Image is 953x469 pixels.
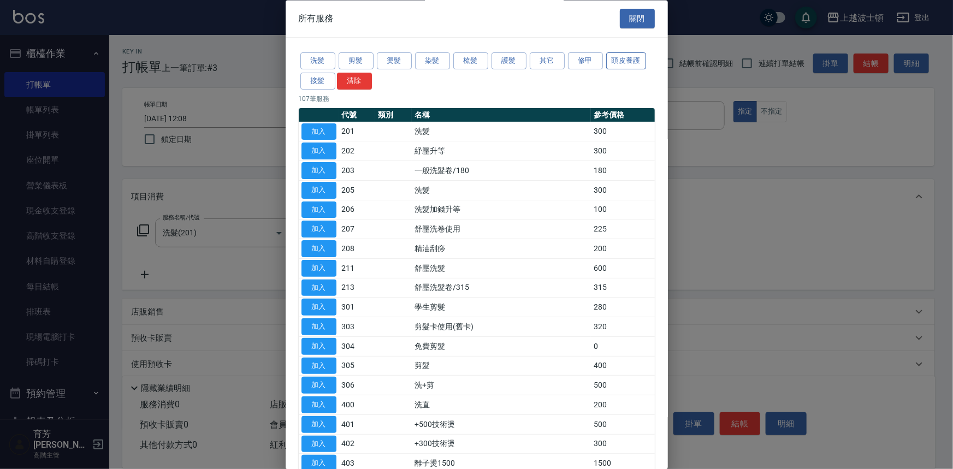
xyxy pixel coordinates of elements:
th: 類別 [375,108,412,122]
td: 學生剪髮 [412,298,591,317]
td: 206 [339,200,376,220]
button: 加入 [301,182,336,199]
p: 107 筆服務 [299,94,655,104]
td: 300 [591,435,654,454]
td: 剪髮 [412,357,591,376]
button: 其它 [530,53,565,70]
th: 參考價格 [591,108,654,122]
td: 200 [591,239,654,259]
td: 一般洗髮卷/180 [412,161,591,181]
button: 清除 [337,73,372,90]
button: 接髮 [300,73,335,90]
td: 舒壓洗髮卷/315 [412,278,591,298]
td: 300 [591,122,654,142]
button: 加入 [301,280,336,296]
td: 306 [339,376,376,395]
td: 0 [591,337,654,357]
td: 201 [339,122,376,142]
button: 加入 [301,436,336,453]
td: 211 [339,259,376,278]
button: 加入 [301,416,336,433]
button: 修甲 [568,53,603,70]
td: 免費剪髮 [412,337,591,357]
td: 洗直 [412,395,591,415]
td: 305 [339,357,376,376]
td: 225 [591,219,654,239]
td: 300 [591,181,654,200]
button: 加入 [301,143,336,160]
span: 所有服務 [299,13,334,24]
button: 加入 [301,299,336,316]
button: 染髮 [415,53,450,70]
button: 加入 [301,377,336,394]
td: 100 [591,200,654,220]
td: 600 [591,259,654,278]
td: 洗髮 [412,181,591,200]
td: 205 [339,181,376,200]
td: 401 [339,415,376,435]
td: 304 [339,337,376,357]
th: 名稱 [412,108,591,122]
th: 代號 [339,108,376,122]
td: 202 [339,141,376,161]
button: 加入 [301,221,336,238]
td: 洗+剪 [412,376,591,395]
td: 402 [339,435,376,454]
td: 300 [591,141,654,161]
td: 400 [591,357,654,376]
button: 頭皮養護 [606,53,647,70]
td: 208 [339,239,376,259]
td: 207 [339,219,376,239]
td: 洗髮 [412,122,591,142]
button: 加入 [301,201,336,218]
td: 500 [591,376,654,395]
button: 梳髮 [453,53,488,70]
td: 301 [339,298,376,317]
td: 213 [339,278,376,298]
td: 280 [591,298,654,317]
td: 315 [591,278,654,298]
td: 203 [339,161,376,181]
button: 加入 [301,163,336,180]
button: 加入 [301,319,336,336]
button: 加入 [301,397,336,414]
td: 500 [591,415,654,435]
button: 燙髮 [377,53,412,70]
td: 320 [591,317,654,337]
td: 303 [339,317,376,337]
td: 紓壓升等 [412,141,591,161]
button: 加入 [301,241,336,258]
td: 舒壓洗髮 [412,259,591,278]
button: 加入 [301,358,336,375]
td: 舒壓洗卷使用 [412,219,591,239]
td: 剪髮卡使用(舊卡) [412,317,591,337]
button: 關閉 [620,9,655,29]
button: 剪髮 [339,53,374,70]
td: 400 [339,395,376,415]
button: 洗髮 [300,53,335,70]
td: 精油刮痧 [412,239,591,259]
td: 200 [591,395,654,415]
button: 加入 [301,338,336,355]
button: 護髮 [492,53,526,70]
td: +500技術燙 [412,415,591,435]
td: 180 [591,161,654,181]
button: 加入 [301,260,336,277]
button: 加入 [301,123,336,140]
td: 洗髮加錢升等 [412,200,591,220]
td: +300技術燙 [412,435,591,454]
